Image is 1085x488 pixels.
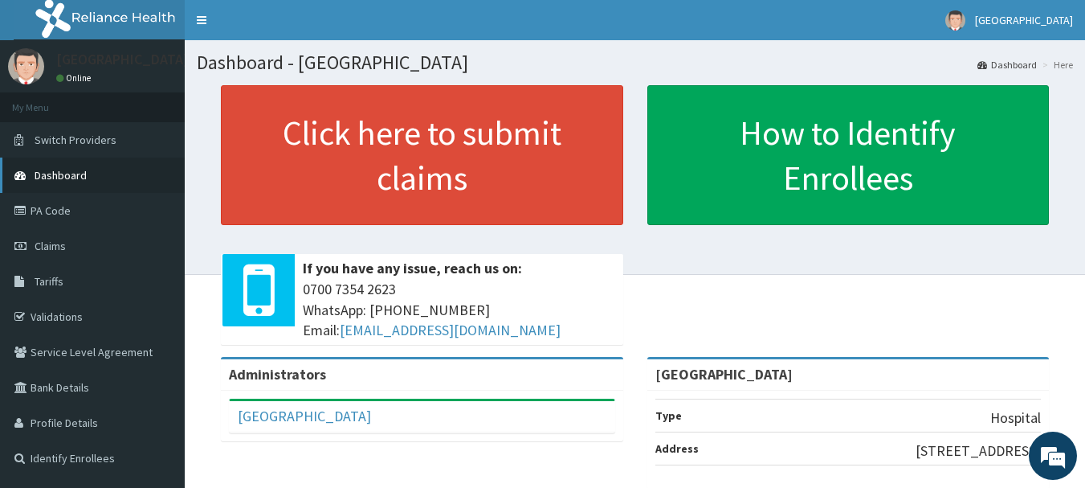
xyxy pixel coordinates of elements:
b: Administrators [229,365,326,383]
p: [STREET_ADDRESS] [916,441,1041,461]
div: Chat with us now [84,90,270,111]
h1: Dashboard - [GEOGRAPHIC_DATA] [197,52,1073,73]
img: User Image [945,10,965,31]
b: If you have any issue, reach us on: [303,259,522,277]
span: Dashboard [35,168,87,182]
span: Switch Providers [35,133,116,147]
span: Claims [35,239,66,253]
a: How to Identify Enrollees [647,85,1050,225]
div: Minimize live chat window [263,8,302,47]
b: Address [655,441,699,456]
p: [GEOGRAPHIC_DATA] [56,52,189,67]
a: Online [56,72,95,84]
a: [EMAIL_ADDRESS][DOMAIN_NAME] [340,321,561,339]
span: [GEOGRAPHIC_DATA] [975,13,1073,27]
span: 0700 7354 2623 WhatsApp: [PHONE_NUMBER] Email: [303,279,615,341]
a: Dashboard [977,58,1037,72]
span: Tariffs [35,274,63,289]
img: d_794563401_company_1708531726252_794563401 [30,80,65,121]
b: Type [655,408,682,423]
img: User Image [8,48,44,84]
li: Here [1038,58,1073,72]
strong: [GEOGRAPHIC_DATA] [655,365,793,383]
textarea: Type your message and hit 'Enter' [8,321,306,377]
a: [GEOGRAPHIC_DATA] [238,407,371,425]
p: Hospital [990,408,1041,429]
span: We're online! [93,143,222,306]
a: Click here to submit claims [221,85,623,225]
